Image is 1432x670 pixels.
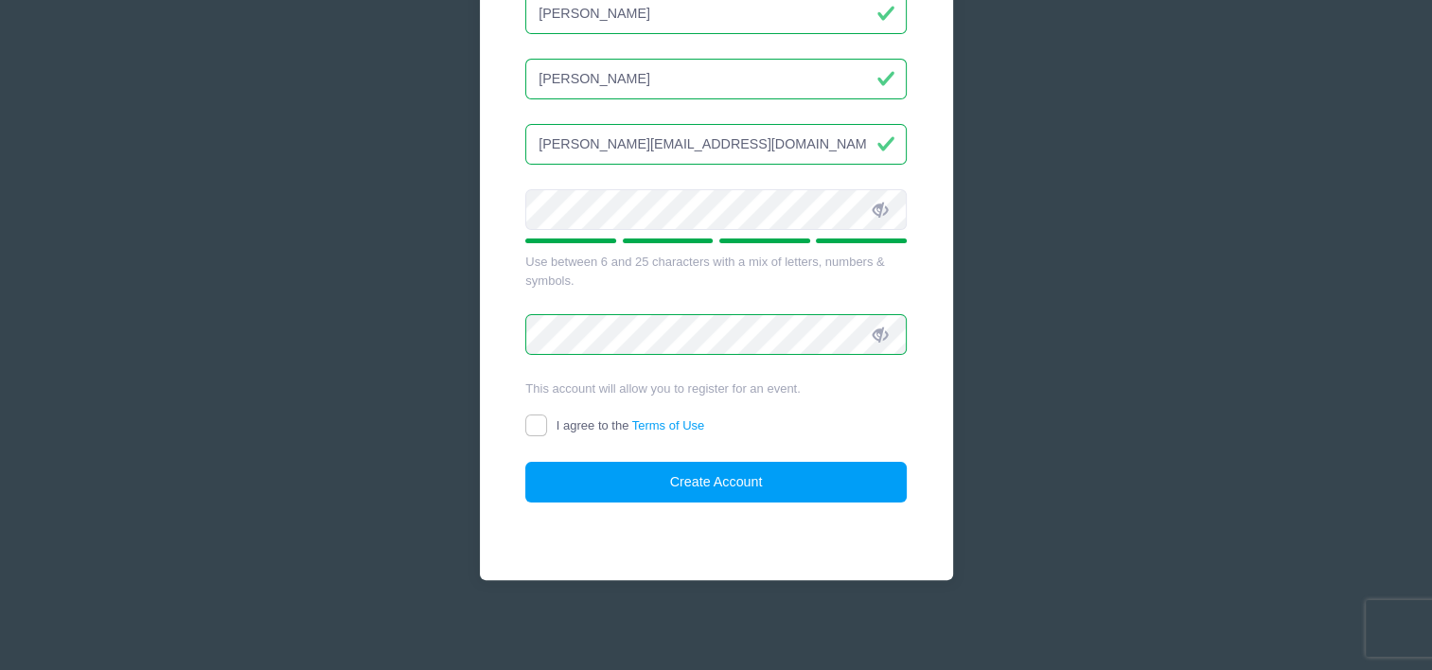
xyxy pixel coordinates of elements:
[525,379,907,398] div: This account will allow you to register for an event.
[525,462,907,502] button: Create Account
[632,418,705,432] a: Terms of Use
[525,414,547,436] input: I agree to theTerms of Use
[525,253,907,290] div: Use between 6 and 25 characters with a mix of letters, numbers & symbols.
[557,418,704,432] span: I agree to the
[525,59,907,99] input: Last Name
[525,124,907,165] input: Email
